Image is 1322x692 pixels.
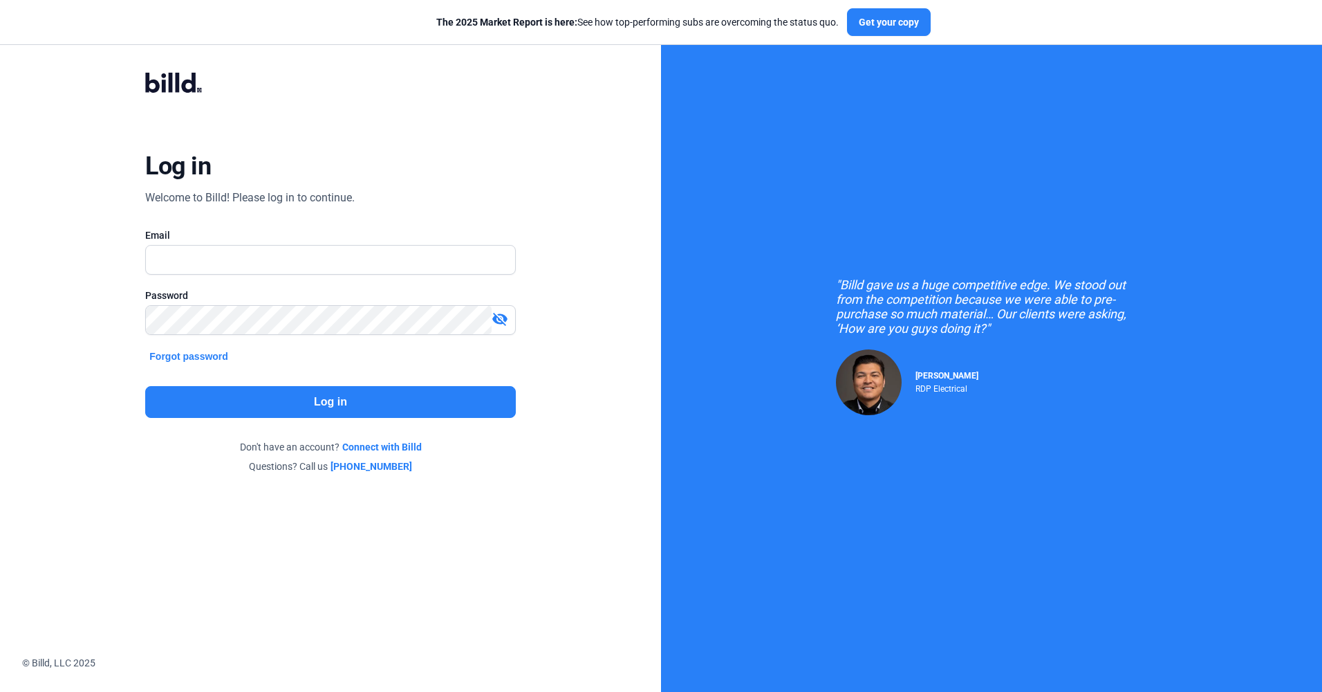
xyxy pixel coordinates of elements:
[145,228,515,242] div: Email
[145,386,515,418] button: Log in
[145,459,515,473] div: Questions? Call us
[145,190,355,206] div: Welcome to Billd! Please log in to continue.
[847,8,931,36] button: Get your copy
[915,371,978,381] span: [PERSON_NAME]
[145,349,232,364] button: Forgot password
[836,277,1147,336] div: "Billd gave us a huge competitive edge. We stood out from the competition because we were able to...
[330,459,412,473] a: [PHONE_NUMBER]
[915,381,978,394] div: RDP Electrical
[145,151,211,181] div: Log in
[436,17,577,28] span: The 2025 Market Report is here:
[145,440,515,454] div: Don't have an account?
[836,349,902,415] img: Raul Pacheco
[342,440,422,454] a: Connect with Billd
[492,311,508,327] mat-icon: visibility_off
[436,15,839,29] div: See how top-performing subs are overcoming the status quo.
[145,289,515,302] div: Password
